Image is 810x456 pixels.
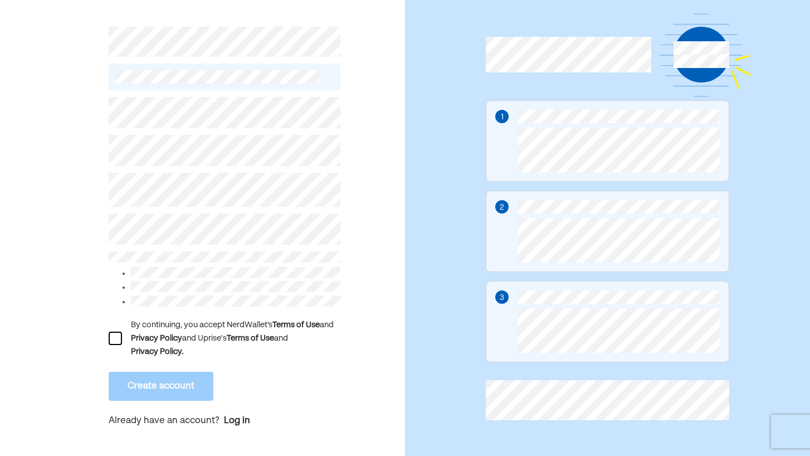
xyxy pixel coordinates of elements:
div: By continuing, you accept NerdWallet’s and and Uprise's and [131,318,340,358]
div: 1 [501,111,504,123]
div: 3 [500,292,504,304]
p: Already have an account? [109,414,340,429]
div: Privacy Policy. [131,345,183,358]
div: Terms of Use [227,332,274,345]
a: Log in [224,414,250,428]
div: Privacy Policy [131,332,182,345]
div: 2 [500,201,504,214]
button: Create account [109,372,213,401]
div: Terms of Use [272,318,320,332]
